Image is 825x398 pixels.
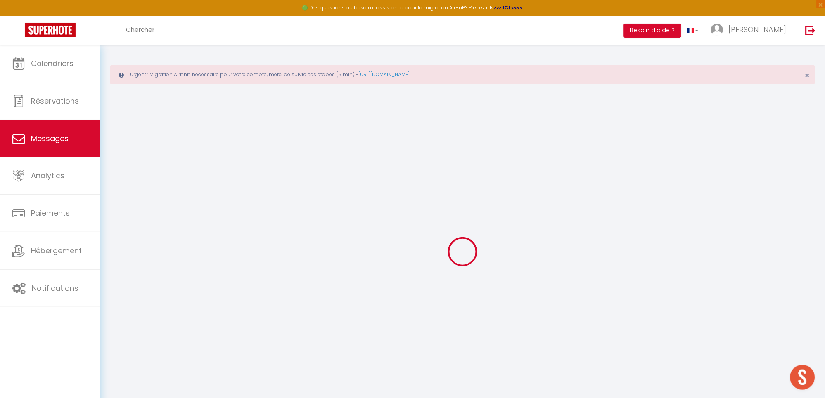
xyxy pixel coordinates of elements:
span: Analytics [31,170,64,181]
span: [PERSON_NAME] [729,24,787,35]
span: Réservations [31,96,79,106]
div: Ouvrir le chat [790,365,815,390]
a: >>> ICI <<<< [494,4,523,11]
button: Besoin d'aide ? [624,24,681,38]
span: Paiements [31,208,70,218]
span: Notifications [32,283,78,293]
span: Hébergement [31,245,82,256]
img: ... [711,24,723,36]
a: ... [PERSON_NAME] [705,16,797,45]
button: Close [805,72,810,79]
img: logout [806,25,816,35]
img: Super Booking [25,23,76,37]
span: × [805,70,810,80]
span: Chercher [126,25,154,34]
span: Calendriers [31,58,73,68]
a: [URL][DOMAIN_NAME] [358,71,410,78]
a: Chercher [120,16,161,45]
div: Urgent : Migration Airbnb nécessaire pour votre compte, merci de suivre ces étapes (5 min) - [110,65,815,84]
span: Messages [31,133,69,144]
